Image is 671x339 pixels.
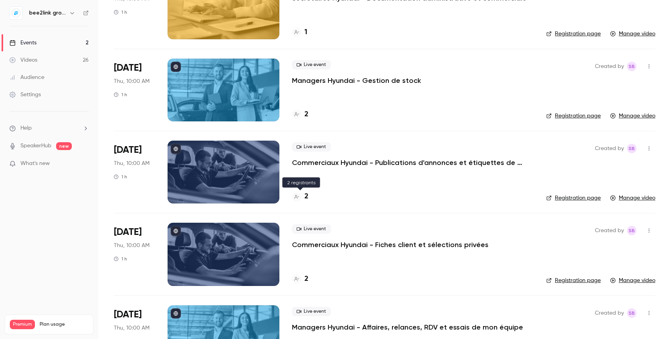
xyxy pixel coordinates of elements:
a: Commerciaux Hyundai - Publications d'annonces et étiquettes de prix [292,158,527,167]
span: Stephanie Baron [627,62,636,71]
a: 1 [292,27,307,38]
div: Audience [9,73,44,81]
span: SB [629,144,635,153]
div: Aug 7 Thu, 10:00 AM (Europe/Paris) [114,223,155,286]
div: Sep 4 Thu, 10:00 AM (Europe/Paris) [114,141,155,203]
div: 1 h [114,256,127,262]
span: Thu, 10:00 AM [114,324,150,332]
span: Created by [595,308,624,318]
h6: bee2link group - Formation continue Hyundai [29,9,66,17]
a: Managers Hyundai - Gestion de stock [292,76,421,85]
span: What's new [20,159,50,168]
a: Registration page [546,277,601,284]
span: Stephanie Baron [627,144,636,153]
li: help-dropdown-opener [9,124,89,132]
span: SB [629,308,635,318]
img: bee2link group - Formation continue Hyundai [10,7,22,19]
span: Live event [292,307,331,316]
span: Thu, 10:00 AM [114,242,150,249]
a: Manage video [610,112,655,120]
span: Plan usage [40,321,88,328]
a: Manage video [610,30,655,38]
span: SB [629,62,635,71]
div: 1 h [114,92,127,98]
span: [DATE] [114,308,142,321]
span: Live event [292,142,331,152]
div: Settings [9,91,41,99]
a: Registration page [546,112,601,120]
span: Stephanie Baron [627,308,636,318]
a: 2 [292,191,308,202]
div: 1 h [114,174,127,180]
span: Live event [292,224,331,234]
h4: 2 [305,191,308,202]
span: Help [20,124,32,132]
a: Commerciaux Hyundai - Fiches client et sélections privées [292,240,489,249]
span: Thu, 10:00 AM [114,77,150,85]
a: Registration page [546,194,601,202]
a: SpeakerHub [20,142,51,150]
a: Managers Hyundai - Affaires, relances, RDV et essais de mon équipe [292,323,523,332]
span: Premium [10,320,35,329]
span: Created by [595,226,624,235]
iframe: Noticeable Trigger [79,160,89,167]
h4: 2 [305,109,308,120]
span: new [56,142,72,150]
h4: 1 [305,27,307,38]
a: 2 [292,109,308,120]
span: Created by [595,144,624,153]
div: Sep 11 Thu, 10:00 AM (Europe/Paris) [114,59,155,121]
div: 1 h [114,9,127,15]
div: Videos [9,56,37,64]
a: Manage video [610,277,655,284]
span: SB [629,226,635,235]
a: 2 [292,274,308,284]
span: Thu, 10:00 AM [114,159,150,167]
span: [DATE] [114,62,142,74]
div: Events [9,39,36,47]
span: Live event [292,60,331,70]
span: [DATE] [114,144,142,156]
span: Stephanie Baron [627,226,636,235]
span: [DATE] [114,226,142,238]
a: Registration page [546,30,601,38]
a: Manage video [610,194,655,202]
span: Created by [595,62,624,71]
h4: 2 [305,274,308,284]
